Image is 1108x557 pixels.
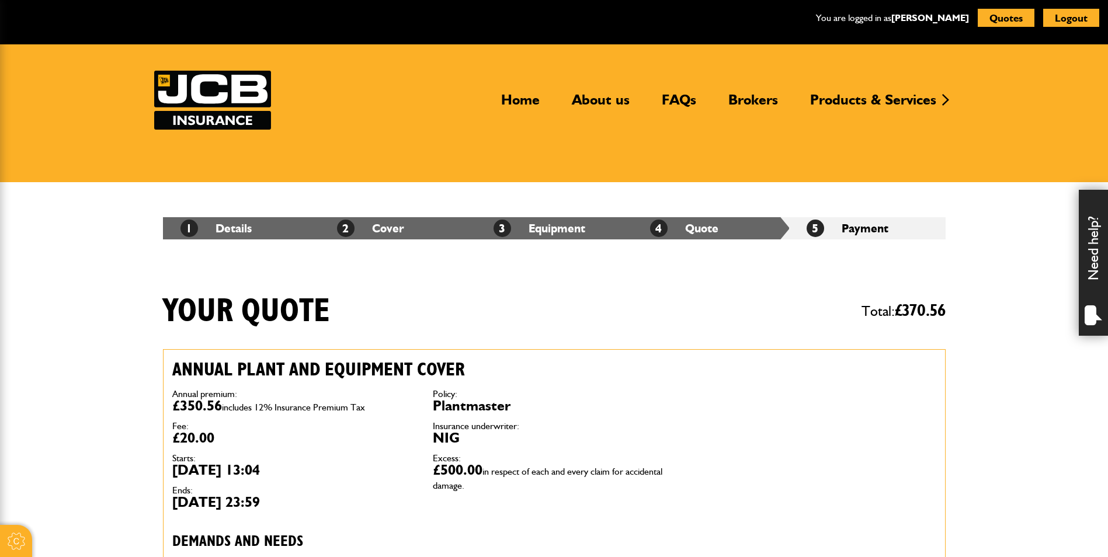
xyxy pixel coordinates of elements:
[816,11,969,26] p: You are logged in as
[222,402,365,413] span: includes 12% Insurance Premium Tax
[172,358,676,381] h2: Annual plant and equipment cover
[172,454,415,463] dt: Starts:
[862,298,946,325] span: Total:
[633,217,789,239] li: Quote
[172,486,415,495] dt: Ends:
[653,91,705,118] a: FAQs
[172,399,415,413] dd: £350.56
[891,12,969,23] a: [PERSON_NAME]
[433,463,676,491] dd: £500.00
[433,454,676,463] dt: Excess:
[172,495,415,509] dd: [DATE] 23:59
[337,220,355,237] span: 2
[154,71,271,130] a: JCB Insurance Services
[433,399,676,413] dd: Plantmaster
[720,91,787,118] a: Brokers
[172,533,676,551] h3: Demands and needs
[172,389,415,399] dt: Annual premium:
[180,220,198,237] span: 1
[172,463,415,477] dd: [DATE] 13:04
[154,71,271,130] img: JCB Insurance Services logo
[902,302,946,319] span: 370.56
[563,91,638,118] a: About us
[801,91,945,118] a: Products & Services
[180,221,252,235] a: 1Details
[433,389,676,399] dt: Policy:
[433,466,662,491] span: in respect of each and every claim for accidental damage.
[172,422,415,431] dt: Fee:
[163,292,330,331] h1: Your quote
[494,220,511,237] span: 3
[650,220,668,237] span: 4
[433,431,676,445] dd: NIG
[807,220,824,237] span: 5
[789,217,946,239] li: Payment
[492,91,548,118] a: Home
[1079,190,1108,336] div: Need help?
[433,422,676,431] dt: Insurance underwriter:
[895,302,946,319] span: £
[1043,9,1099,27] button: Logout
[337,221,404,235] a: 2Cover
[494,221,585,235] a: 3Equipment
[978,9,1034,27] button: Quotes
[172,431,415,445] dd: £20.00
